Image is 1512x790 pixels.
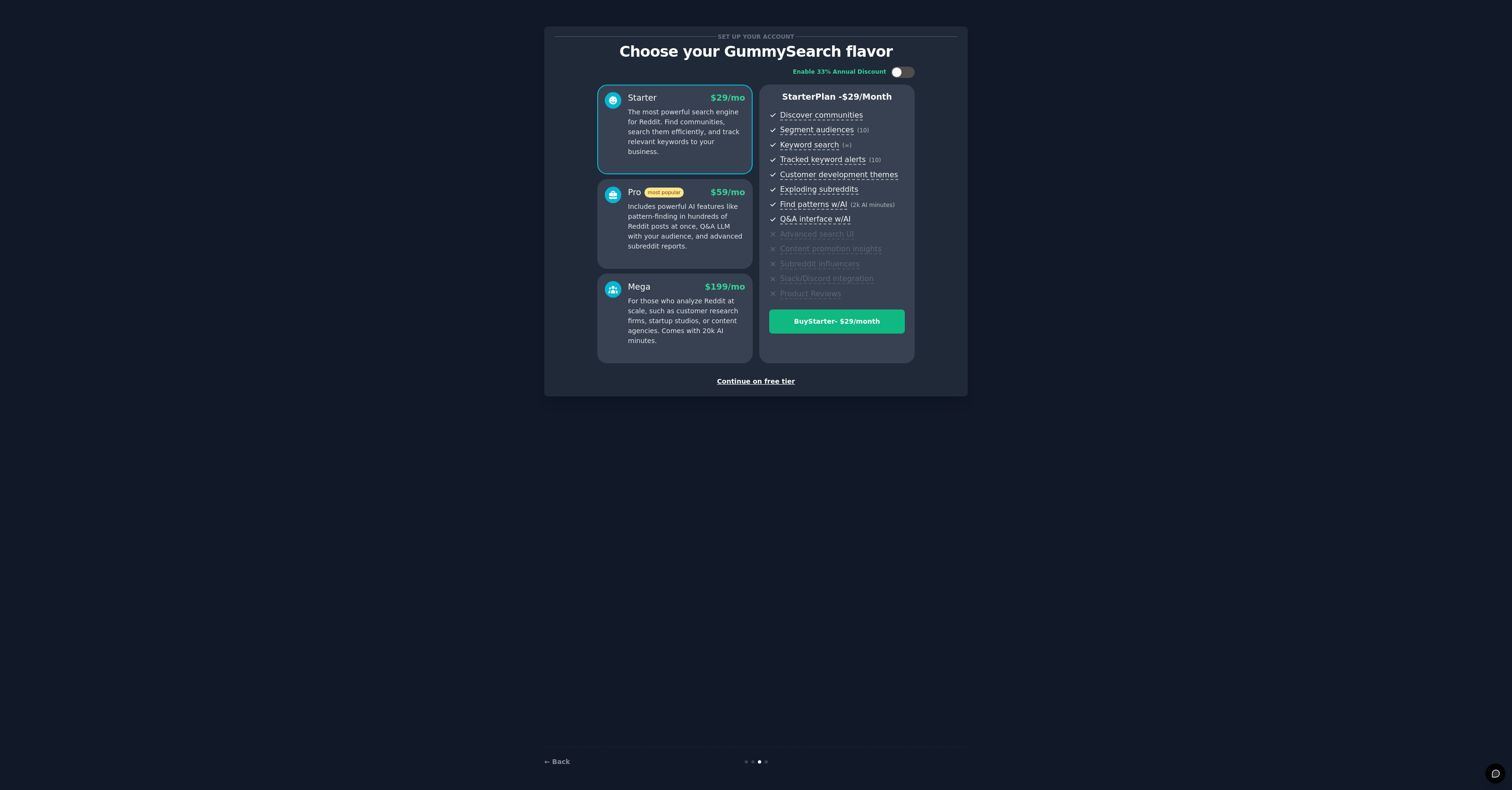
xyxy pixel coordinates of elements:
[780,170,898,180] span: Customer development themes
[711,188,745,197] span: $ 59 /mo
[769,91,905,103] p: Starter Plan -
[780,289,841,299] span: Product Reviews
[705,282,745,292] span: $ 199 /mo
[857,127,869,134] span: ( 10 )
[780,140,839,150] span: Keyword search
[554,377,958,386] div: Continue on free tier
[544,758,570,765] a: ← Back
[842,92,892,102] span: $ 29 /month
[780,244,882,254] span: Content promotion insights
[770,317,904,326] div: Buy Starter - $ 29 /month
[780,230,854,240] span: Advanced search UI
[780,274,874,284] span: Slack/Discord integration
[869,157,881,163] span: ( 10 )
[842,142,852,149] span: ( ∞ )
[780,185,858,195] span: Exploding subreddits
[628,281,651,293] div: Mega
[716,32,796,42] span: Set up your account
[769,309,905,334] button: BuyStarter- $29/month
[628,107,745,157] p: The most powerful search engine for Reddit. Find communities, search them efficiently, and track ...
[793,68,886,77] div: Enable 33% Annual Discount
[780,259,859,269] span: Subreddit influencers
[644,188,684,197] span: most popular
[554,43,958,60] p: Choose your GummySearch flavor
[711,93,745,103] span: $ 29 /mo
[628,187,684,198] div: Pro
[780,111,863,120] span: Discover communities
[780,155,866,165] span: Tracked keyword alerts
[628,202,745,251] p: Includes powerful AI features like pattern-finding in hundreds of Reddit posts at once, Q&A LLM w...
[780,125,854,135] span: Segment audiences
[850,202,895,208] span: ( 2k AI minutes )
[628,92,657,104] div: Starter
[780,215,850,224] span: Q&A interface w/AI
[780,200,847,210] span: Find patterns w/AI
[628,296,745,346] p: For those who analyze Reddit at scale, such as customer research firms, startup studios, or conte...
